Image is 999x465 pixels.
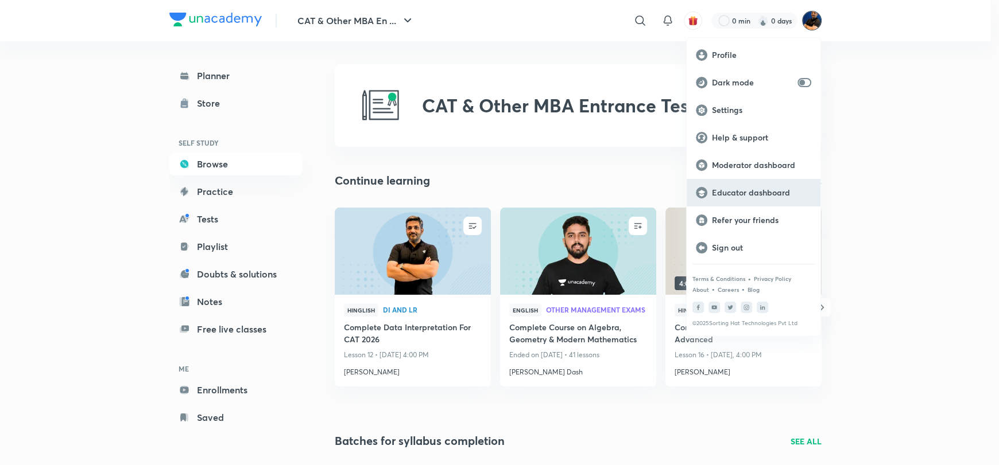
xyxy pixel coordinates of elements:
div: • [741,284,745,294]
p: Help & support [712,132,811,143]
a: Terms & Conditions [692,275,745,282]
p: © 2025 Sorting Hat Technologies Pvt Ltd [692,320,815,327]
div: • [711,284,715,294]
p: Moderator dashboard [712,160,811,170]
a: Blog [748,286,760,293]
a: Privacy Policy [754,275,791,282]
p: Sign out [712,243,811,253]
p: Refer your friends [712,215,811,225]
a: Help & support [687,124,820,151]
span: Support [45,9,76,18]
a: Refer your friends [687,206,820,234]
p: Dark mode [712,77,793,88]
p: Educator dashboard [712,187,811,198]
p: Settings [712,105,811,115]
div: • [748,273,752,284]
a: Careers [718,286,739,293]
a: Profile [687,41,820,69]
a: Settings [687,96,820,124]
a: About [692,286,709,293]
p: Profile [712,50,811,60]
a: Moderator dashboard [687,151,820,179]
a: Educator dashboard [687,179,820,206]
